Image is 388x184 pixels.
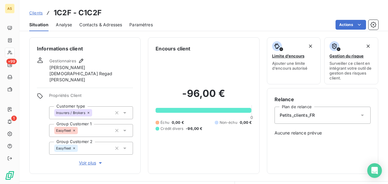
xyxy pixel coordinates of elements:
[49,160,133,166] button: Voir plus
[329,61,373,80] span: Surveiller ce client en intégrant votre outil de gestion des risques client.
[56,129,71,132] span: Easyfleet
[56,22,72,28] span: Analyse
[324,37,378,84] button: Gestion du risqueSurveiller ce client en intégrant votre outil de gestion des risques client.
[272,53,304,58] span: Limite d’encours
[250,115,253,120] span: 0
[56,146,71,150] span: Easyfleet
[11,116,17,121] span: 1
[49,93,133,101] span: Propriétés Client
[275,96,371,103] h6: Relance
[78,145,83,151] input: Ajouter une valeur
[329,53,364,58] span: Gestion du risque
[92,110,97,116] input: Ajouter une valeur
[267,37,321,84] button: Limite d’encoursAjouter une limite d’encours autorisé
[49,71,113,77] span: [DEMOGRAPHIC_DATA] Regad
[240,120,252,125] span: 0,00 €
[49,77,85,83] span: [PERSON_NAME]
[79,22,122,28] span: Contacts & Adresses
[78,128,83,133] input: Ajouter une valeur
[186,126,202,131] span: -96,00 €
[129,22,153,28] span: Paramètres
[37,45,133,52] h6: Informations client
[5,4,15,13] div: AS
[49,64,85,71] span: [PERSON_NAME]
[220,120,237,125] span: Non-échu
[6,59,17,64] span: +99
[156,87,252,106] h2: -96,00 €
[275,130,371,136] span: Aucune relance prévue
[79,160,103,166] span: Voir plus
[272,61,316,71] span: Ajouter une limite d’encours autorisé
[160,126,183,131] span: Crédit divers
[336,20,366,30] button: Actions
[160,120,169,125] span: Échu
[54,7,102,18] h3: 1C2F - C1C2F
[49,58,76,63] span: Gestionnaires
[56,111,85,115] span: Insurers / Brokers
[172,120,184,125] span: 0,00 €
[29,10,43,15] span: Clients
[29,10,43,16] a: Clients
[367,163,382,178] div: Open Intercom Messenger
[29,22,48,28] span: Situation
[156,45,190,52] h6: Encours client
[5,171,15,180] img: Logo LeanPay
[280,112,315,118] span: Petits_clients_FR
